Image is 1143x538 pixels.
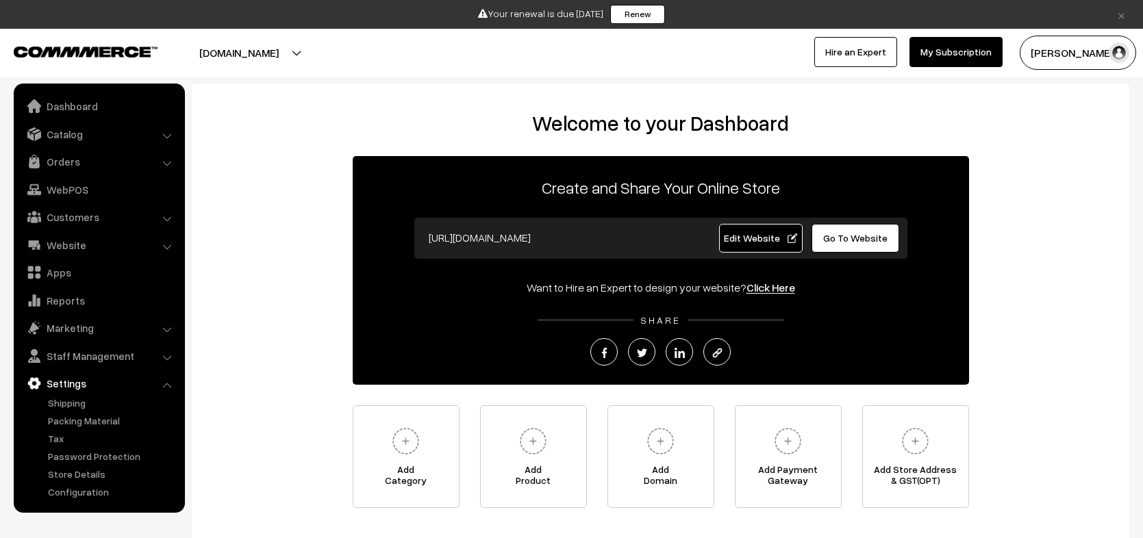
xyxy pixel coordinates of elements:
a: Add Store Address& GST(OPT) [862,405,969,508]
img: plus.svg [896,422,934,460]
a: Go To Website [812,224,900,253]
a: Password Protection [45,449,180,463]
a: Packing Material [45,413,180,428]
a: Renew [610,5,665,24]
span: Add Payment Gateway [736,464,841,491]
span: SHARE [633,314,688,326]
a: Store Details [45,467,180,481]
span: Add Store Address & GST(OPT) [863,464,968,491]
a: My Subscription [909,37,1003,67]
a: Edit Website [719,224,803,253]
a: Click Here [746,281,795,294]
button: [DOMAIN_NAME] [151,36,327,70]
a: WebPOS [17,177,180,202]
span: Edit Website [724,232,797,244]
a: Catalog [17,122,180,146]
a: Configuration [45,485,180,499]
a: AddProduct [480,405,587,508]
span: Add Domain [608,464,714,491]
img: plus.svg [769,422,807,460]
a: AddCategory [353,405,460,508]
a: AddDomain [607,405,714,508]
img: plus.svg [514,422,552,460]
a: × [1112,6,1131,23]
img: plus.svg [642,422,679,460]
a: Add PaymentGateway [735,405,842,508]
a: COMMMERCE [14,42,134,59]
a: Reports [17,288,180,313]
a: Shipping [45,396,180,410]
a: Hire an Expert [814,37,897,67]
p: Create and Share Your Online Store [353,175,969,200]
a: Apps [17,260,180,285]
span: Add Product [481,464,586,491]
a: Settings [17,371,180,396]
a: Customers [17,205,180,229]
h2: Welcome to your Dashboard [205,111,1116,136]
img: COMMMERCE [14,47,158,57]
button: [PERSON_NAME] [1020,36,1136,70]
a: Dashboard [17,94,180,118]
a: Website [17,233,180,257]
a: Tax [45,431,180,446]
span: Add Category [353,464,459,491]
a: Orders [17,149,180,174]
span: Go To Website [823,232,888,244]
img: user [1109,42,1129,63]
div: Your renewal is due [DATE] [5,5,1138,24]
a: Staff Management [17,344,180,368]
img: plus.svg [387,422,425,460]
a: Marketing [17,316,180,340]
div: Want to Hire an Expert to design your website? [353,279,969,296]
